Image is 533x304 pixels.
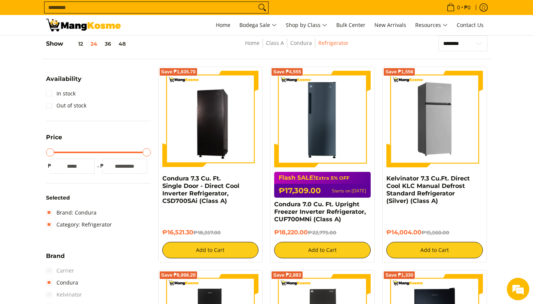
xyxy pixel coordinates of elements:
button: Add to Cart [386,242,483,258]
a: Category: Refrigerator [46,219,112,231]
a: New Arrivals [371,15,410,35]
span: ₱ [46,162,53,170]
img: Kelvinator 7.3 Cu.Ft. Direct Cool KLC Manual Defrost Standard Refrigerator (Silver) (Class A) - 0 [386,71,483,167]
a: Bulk Center [333,15,369,35]
h6: ₱18,220.00 [274,229,371,236]
span: New Arrivals [374,21,406,28]
nav: Breadcrumbs [193,39,401,55]
a: Resources [411,15,451,35]
summary: Open [46,253,65,265]
a: Condura 7.0 Cu. Ft. Upright Freezer Inverter Refrigerator, CUF700MNi (Class A) [274,201,366,223]
a: Out of stock [46,100,86,112]
textarea: Type your message and hit 'Enter' [4,204,143,231]
a: Condura [290,39,312,46]
a: Contact Us [453,15,487,35]
button: 12 [63,41,87,47]
span: Availability [46,76,82,82]
del: ₱15,560.00 [422,229,449,235]
img: Condura 7.0 Cu. Ft. Upright Freezer Inverter Refrigerator, CUF700MNi (Class A) [274,71,371,167]
div: Chat with us now [39,42,126,52]
span: Bodega Sale [239,21,277,30]
summary: Open [46,134,62,146]
button: Search [256,2,268,13]
span: Price [46,134,62,140]
span: ₱ [98,162,106,170]
span: ₱0 [463,5,472,10]
h5: Show [46,40,129,48]
a: In stock [46,88,76,100]
h6: Selected [46,195,151,201]
del: ₱22,775.00 [308,229,336,235]
span: Save ₱1,835.70 [161,70,196,74]
span: Resources [415,21,448,30]
span: Brand [46,253,65,259]
del: ₱18,357.00 [193,229,221,235]
a: Home [245,39,260,46]
button: 24 [87,41,101,47]
span: Home [216,21,230,28]
span: Save ₱2,883 [273,273,301,277]
a: Class A [266,39,284,46]
div: Minimize live chat window [123,4,141,22]
span: 0 [456,5,461,10]
button: Add to Cart [162,242,259,258]
button: Add to Cart [274,242,371,258]
span: Save ₱1,330 [385,273,413,277]
span: Bulk Center [336,21,365,28]
span: Carrier [46,265,74,277]
span: Kelvinator [46,289,82,301]
span: Contact Us [457,21,484,28]
nav: Main Menu [128,15,487,35]
a: Home [212,15,234,35]
img: Class A | Mang Kosme [46,19,121,31]
span: • [444,3,473,12]
h6: ₱14,004.00 [386,229,483,236]
h6: ₱16,521.30 [162,229,259,236]
span: Save ₱4,555 [273,70,301,74]
a: Bodega Sale [236,15,281,35]
a: Brand: Condura [46,207,97,219]
button: 36 [101,41,115,47]
a: Shop by Class [282,15,331,35]
img: Condura 7.3 Cu. Ft. Single Door - Direct Cool Inverter Refrigerator, CSD700SAi (Class A) [162,72,259,166]
span: Save ₱1,556 [385,70,413,74]
span: Refrigerator [318,39,349,48]
span: Shop by Class [286,21,327,30]
span: We're online! [43,94,103,170]
a: Condura 7.3 Cu. Ft. Single Door - Direct Cool Inverter Refrigerator, CSD700SAi (Class A) [162,175,239,204]
span: Save ₱8,998.20 [161,273,196,277]
summary: Open [46,76,82,88]
button: 48 [115,41,129,47]
a: Condura [46,277,78,289]
a: Kelvinator 7.3 Cu.Ft. Direct Cool KLC Manual Defrost Standard Refrigerator (Silver) (Class A) [386,175,470,204]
